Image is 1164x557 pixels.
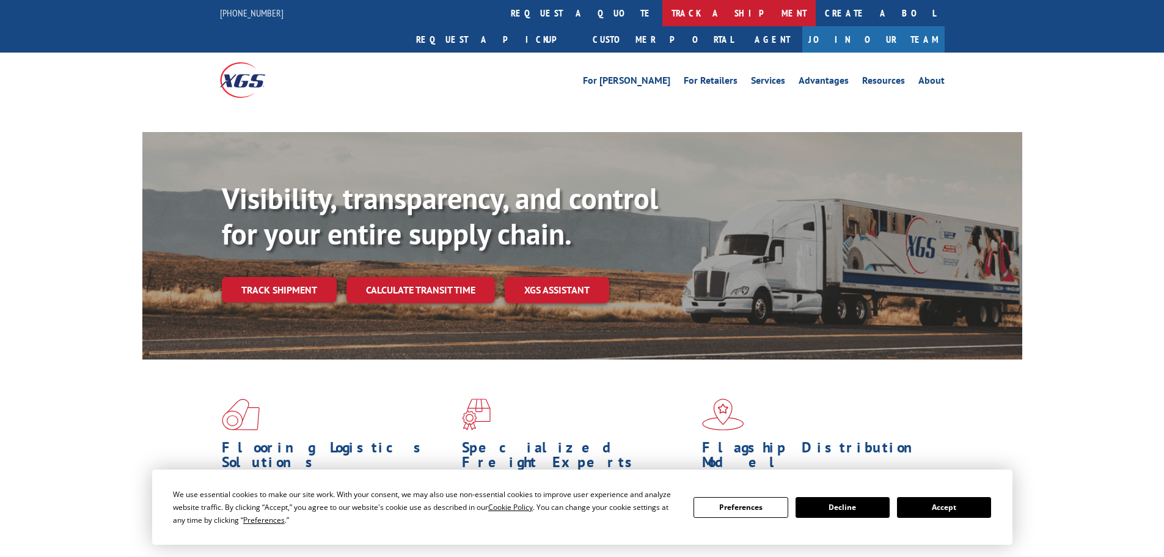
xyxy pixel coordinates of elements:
[684,76,738,89] a: For Retailers
[799,76,849,89] a: Advantages
[462,440,693,476] h1: Specialized Freight Experts
[862,76,905,89] a: Resources
[488,502,533,512] span: Cookie Policy
[702,440,933,476] h1: Flagship Distribution Model
[918,76,945,89] a: About
[802,26,945,53] a: Join Our Team
[897,497,991,518] button: Accept
[152,470,1012,545] div: Cookie Consent Prompt
[742,26,802,53] a: Agent
[173,488,679,526] div: We use essential cookies to make our site work. With your consent, we may also use non-essential ...
[796,497,890,518] button: Decline
[702,399,744,430] img: xgs-icon-flagship-distribution-model-red
[222,179,658,253] b: Visibility, transparency, and control for your entire supply chain.
[584,26,742,53] a: Customer Portal
[694,497,788,518] button: Preferences
[583,76,670,89] a: For [PERSON_NAME]
[222,399,260,430] img: xgs-icon-total-supply-chain-intelligence-red
[222,440,453,476] h1: Flooring Logistics Solutions
[222,277,337,303] a: Track shipment
[220,7,284,19] a: [PHONE_NUMBER]
[407,26,584,53] a: Request a pickup
[346,277,495,303] a: Calculate transit time
[243,515,285,525] span: Preferences
[751,76,785,89] a: Services
[505,277,609,303] a: XGS ASSISTANT
[462,399,491,430] img: xgs-icon-focused-on-flooring-red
